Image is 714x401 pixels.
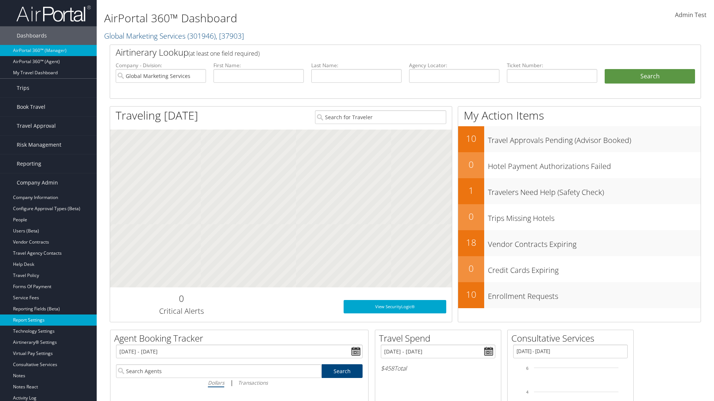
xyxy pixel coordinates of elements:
a: 0Credit Cards Expiring [458,256,701,282]
a: 0Hotel Payment Authorizations Failed [458,152,701,178]
h3: Travel Approvals Pending (Advisor Booked) [488,131,701,146]
label: First Name: [213,62,304,69]
h1: Traveling [DATE] [116,108,198,123]
h2: 10 [458,288,484,301]
label: Company - Division: [116,62,206,69]
a: View SecurityLogic® [344,300,446,313]
label: Agency Locator: [409,62,499,69]
h3: Credit Cards Expiring [488,261,701,276]
h2: Travel Spend [379,332,501,345]
h1: My Action Items [458,108,701,123]
span: , [ 37903 ] [216,31,244,41]
h2: 0 [458,262,484,275]
button: Search [605,69,695,84]
a: Admin Test [675,4,707,27]
a: Search [322,364,363,378]
a: 10Enrollment Requests [458,282,701,308]
a: Global Marketing Services [104,31,244,41]
h3: Hotel Payment Authorizations Failed [488,157,701,172]
h2: 18 [458,236,484,249]
span: Book Travel [17,98,45,116]
h2: 10 [458,132,484,145]
h2: Airtinerary Lookup [116,46,646,59]
label: Ticket Number: [507,62,597,69]
i: Transactions [238,379,268,386]
i: Dollars [208,379,224,386]
span: (at least one field required) [189,49,260,58]
h1: AirPortal 360™ Dashboard [104,10,506,26]
a: 18Vendor Contracts Expiring [458,230,701,256]
span: Dashboards [17,26,47,45]
input: Search Agents [116,364,321,378]
h2: 0 [458,158,484,171]
a: 1Travelers Need Help (Safety Check) [458,178,701,204]
img: airportal-logo.png [16,5,91,22]
label: Last Name: [311,62,402,69]
span: Risk Management [17,136,61,154]
h3: Enrollment Requests [488,287,701,301]
tspan: 6 [526,366,528,371]
h3: Critical Alerts [116,306,247,316]
a: 0Trips Missing Hotels [458,204,701,230]
h2: 1 [458,184,484,197]
h2: Consultative Services [511,332,633,345]
span: Admin Test [675,11,707,19]
span: Trips [17,79,29,97]
span: Reporting [17,154,41,173]
h2: Agent Booking Tracker [114,332,368,345]
input: Search for Traveler [315,110,446,124]
h3: Trips Missing Hotels [488,209,701,224]
span: Company Admin [17,173,58,192]
h3: Vendor Contracts Expiring [488,235,701,250]
span: Travel Approval [17,117,56,135]
tspan: 4 [526,390,528,394]
h6: Total [381,364,495,372]
h2: 0 [458,210,484,223]
span: ( 301946 ) [187,31,216,41]
div: | [116,378,363,387]
h2: 0 [116,292,247,305]
h3: Travelers Need Help (Safety Check) [488,183,701,198]
span: $458 [381,364,394,372]
a: 10Travel Approvals Pending (Advisor Booked) [458,126,701,152]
